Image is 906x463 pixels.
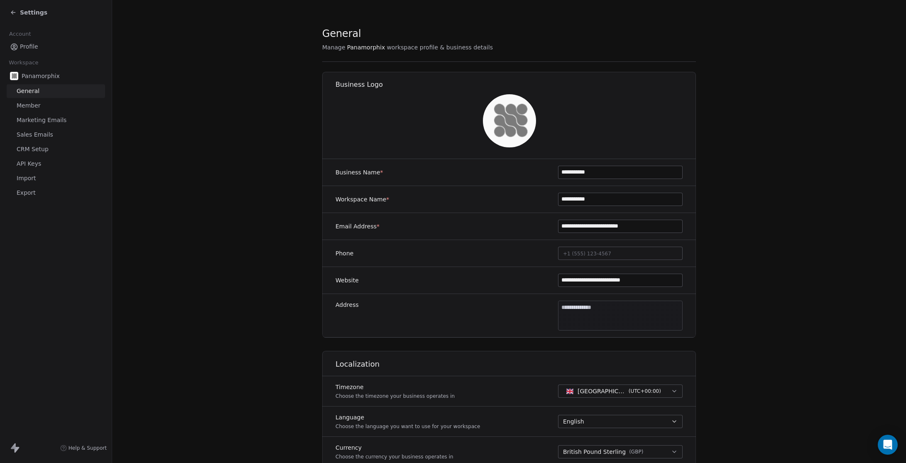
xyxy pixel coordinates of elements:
[335,393,455,399] p: Choose the timezone your business operates in
[335,423,480,430] p: Choose the language you want to use for your workspace
[335,413,480,421] label: Language
[20,8,47,17] span: Settings
[17,116,66,125] span: Marketing Emails
[335,443,453,452] label: Currency
[7,171,105,185] a: Import
[629,387,661,395] span: ( UTC+00:00 )
[7,113,105,127] a: Marketing Emails
[7,157,105,171] a: API Keys
[335,301,359,309] label: Address
[10,8,47,17] a: Settings
[558,445,683,458] button: British Pound Sterling(GBP)
[17,87,39,96] span: General
[335,168,383,176] label: Business Name
[558,385,683,398] button: [GEOGRAPHIC_DATA] - GMT(UTC+00:00)
[335,276,359,284] label: Website
[5,56,42,69] span: Workspace
[335,195,389,203] label: Workspace Name
[17,145,49,154] span: CRM Setup
[347,43,385,51] span: Panamorphix
[17,130,53,139] span: Sales Emails
[335,359,696,369] h1: Localization
[22,72,60,80] span: Panamorphix
[629,448,643,455] span: ( GBP )
[322,27,361,40] span: General
[7,40,105,54] a: Profile
[335,80,696,89] h1: Business Logo
[20,42,38,51] span: Profile
[483,94,536,147] img: Screenshot%202025-09-10%20at%2016.11.01.png
[7,186,105,200] a: Export
[7,84,105,98] a: General
[7,142,105,156] a: CRM Setup
[10,72,18,80] img: Screenshot%202025-09-10%20at%2016.11.01.png
[335,453,453,460] p: Choose the currency your business operates in
[17,174,36,183] span: Import
[335,383,455,391] label: Timezone
[7,99,105,113] a: Member
[578,387,625,395] span: [GEOGRAPHIC_DATA] - GMT
[322,43,345,51] span: Manage
[335,249,353,257] label: Phone
[335,222,380,230] label: Email Address
[563,251,611,257] span: +1 (555) 123-4567
[17,189,36,197] span: Export
[387,43,493,51] span: workspace profile & business details
[558,247,683,260] button: +1 (555) 123-4567
[563,417,584,426] span: English
[878,435,898,455] div: Open Intercom Messenger
[563,448,626,456] span: British Pound Sterling
[17,101,41,110] span: Member
[69,445,107,451] span: Help & Support
[17,159,41,168] span: API Keys
[7,128,105,142] a: Sales Emails
[5,28,34,40] span: Account
[60,445,107,451] a: Help & Support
